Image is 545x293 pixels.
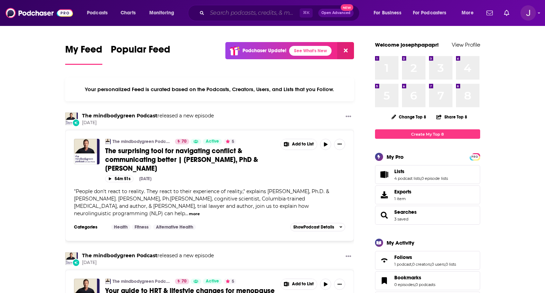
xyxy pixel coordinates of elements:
[421,176,421,181] span: ,
[65,113,78,125] img: The mindbodygreen Podcast
[394,168,448,175] a: Lists
[224,139,236,144] button: 5
[387,113,431,121] button: Change Top 8
[394,254,412,260] span: Follows
[321,11,350,15] span: Open Advanced
[82,120,214,126] span: [DATE]
[377,255,391,265] a: Follows
[375,41,439,48] a: Welcome josephpapapr!
[292,142,314,147] span: Add to List
[415,282,415,287] span: ,
[413,8,447,18] span: For Podcasters
[377,276,391,286] a: Bookmarks
[105,146,275,173] a: The surprising tool for navigating conflict & communicating better | [PERSON_NAME], PhD & [PERSON...
[341,4,353,11] span: New
[82,113,157,119] a: The mindbodygreen Podcast
[411,262,412,267] span: ,
[65,43,102,60] span: My Feed
[394,209,417,215] a: Searches
[182,138,186,145] span: 70
[387,239,414,246] div: My Activity
[195,5,366,21] div: Search podcasts, credits, & more...
[82,113,214,119] h3: released a new episode
[290,223,346,231] button: ShowPodcast Details
[292,281,314,287] span: Add to List
[74,188,329,217] span: "People don't react to reality. They react to their experience of reality," explains [PERSON_NAME...
[412,262,431,267] a: 0 creators
[394,176,421,181] a: 4 podcast lists
[121,8,136,18] span: Charts
[207,7,300,19] input: Search podcasts, credits, & more...
[375,206,480,225] span: Searches
[394,196,411,201] span: 1 item
[87,8,108,18] span: Podcasts
[375,185,480,204] a: Exports
[105,176,134,182] button: 54m 51s
[65,252,78,265] img: The mindbodygreen Podcast
[175,279,189,284] a: 70
[111,224,130,230] a: Health
[105,139,111,144] img: The mindbodygreen Podcast
[394,217,408,222] a: 3 saved
[375,165,480,184] span: Lists
[105,146,258,173] span: The surprising tool for navigating conflict & communicating better | [PERSON_NAME], PhD & [PERSON...
[334,139,345,150] button: Show More Button
[182,278,186,285] span: 70
[281,139,317,150] button: Show More Button
[408,7,457,19] button: open menu
[394,262,411,267] a: 1 podcast
[394,168,404,175] span: Lists
[206,138,219,145] span: Active
[72,119,80,127] div: New Episode
[82,7,117,19] button: open menu
[72,259,80,266] div: New Episode
[520,5,536,21] span: Logged in as josephpapapr
[415,282,435,287] a: 0 podcasts
[203,279,222,284] a: Active
[520,5,536,21] button: Show profile menu
[111,43,170,65] a: Popular Feed
[445,262,456,267] a: 0 lists
[484,7,496,19] a: Show notifications dropdown
[394,254,456,260] a: Follows
[6,6,73,20] img: Podchaser - Follow, Share and Rate Podcasts
[224,279,236,284] button: 5
[375,251,480,270] span: Follows
[431,262,445,267] a: 0 users
[369,7,410,19] button: open menu
[387,154,404,160] div: My Pro
[144,7,183,19] button: open menu
[457,7,482,19] button: open menu
[343,113,354,121] button: Show More Button
[377,170,391,179] a: Lists
[374,8,401,18] span: For Business
[113,139,170,144] a: The mindbodygreen Podcast
[452,41,480,48] a: View Profile
[111,43,170,60] span: Popular Feed
[243,48,286,54] p: Podchaser Update!
[175,139,189,144] a: 70
[74,139,100,164] img: The surprising tool for navigating conflict & communicating better | Josh Davis, PhD & Greg Prosm...
[394,189,411,195] span: Exports
[281,279,317,289] button: Show More Button
[65,77,354,101] div: Your personalized Feed is curated based on the Podcasts, Creators, Users, and Lists that you Follow.
[185,210,188,217] span: ...
[375,129,480,139] a: Create My Top 8
[149,8,174,18] span: Monitoring
[74,224,105,230] h3: Categories
[394,274,421,281] span: Bookmarks
[132,224,151,230] a: Fitness
[82,252,214,259] h3: released a new episode
[377,190,391,200] span: Exports
[471,154,479,159] a: PRO
[318,9,354,17] button: Open AdvancedNew
[289,46,332,56] a: See What's New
